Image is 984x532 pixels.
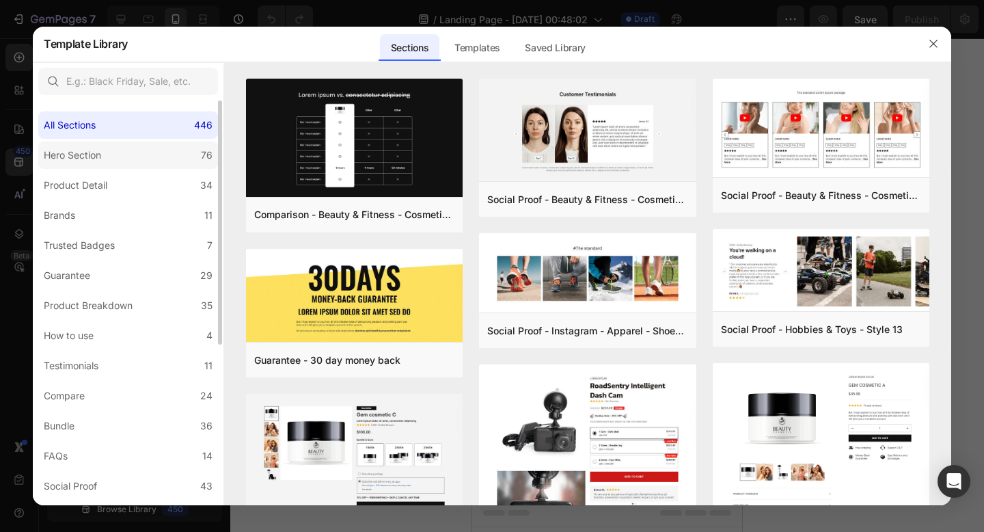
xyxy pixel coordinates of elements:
div: 11 [204,358,213,374]
img: g30.png [246,249,463,345]
div: Guarantee [44,267,90,284]
div: 4 [206,328,213,344]
div: 36 [200,418,213,434]
h2: Template Library [44,26,128,62]
div: 29 [200,267,213,284]
img: c19.png [246,79,463,200]
button: Add elements [138,278,234,305]
div: Testimonials [44,358,98,374]
div: Brands [44,207,75,224]
div: Social Proof - Beauty & Fitness - Cosmetic - Style 8 [721,187,921,204]
div: Compare [44,388,85,404]
div: Start with Sections from sidebar [53,250,218,267]
span: Mobile ( 395 px) [75,7,134,21]
div: Social Proof - Instagram - Apparel - Shoes - Style 30 [487,323,687,339]
img: sp8.png [713,79,929,180]
img: sp30.png [479,233,696,313]
div: FAQs [44,448,68,464]
div: Open Intercom Messenger [938,465,970,498]
div: 76 [201,147,213,163]
div: Templates [443,34,511,62]
div: 7 [207,237,213,254]
img: sp13.png [713,229,929,314]
div: How to use [44,328,94,344]
div: 11 [204,207,213,224]
img: sp16.png [479,79,696,184]
div: Sections [380,34,439,62]
div: All Sections [44,117,96,133]
input: E.g.: Black Friday, Sale, etc. [38,68,218,95]
div: Bundle [44,418,74,434]
div: Product Detail [44,177,107,194]
div: 34 [200,177,213,194]
div: Start with Generating from URL or image [43,354,227,365]
div: 35 [201,297,213,314]
div: 446 [194,117,213,133]
div: Trusted Badges [44,237,115,254]
div: Social Proof - Hobbies & Toys - Style 13 [721,321,903,338]
div: 24 [200,388,213,404]
div: Comparison - Beauty & Fitness - Cosmetic - Ingredients - Style 19 [254,207,454,223]
div: Guarantee - 30 day money back [254,352,400,369]
div: 43 [200,478,213,494]
div: Social Proof [44,478,97,494]
div: Product Breakdown [44,297,133,314]
div: Social Proof - Beauty & Fitness - Cosmetic - Style 16 [487,191,687,208]
div: Saved Library [514,34,597,62]
div: 14 [202,448,213,464]
div: Hero Section [44,147,101,163]
button: Add sections [36,278,130,305]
